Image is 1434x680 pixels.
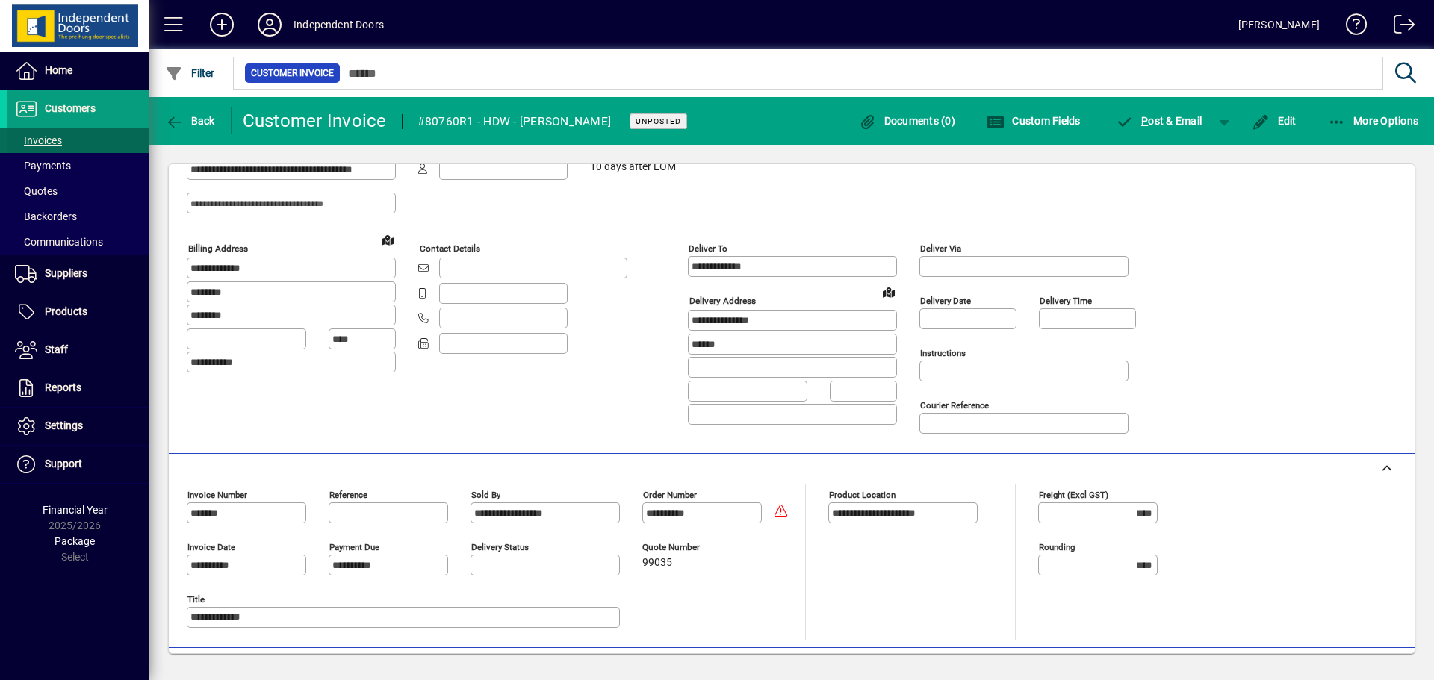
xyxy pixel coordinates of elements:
[920,243,961,254] mat-label: Deliver via
[7,178,149,204] a: Quotes
[45,381,81,393] span: Reports
[15,236,103,248] span: Communications
[7,229,149,255] a: Communications
[246,11,294,38] button: Profile
[643,490,697,500] mat-label: Order number
[45,458,82,470] span: Support
[987,115,1081,127] span: Custom Fields
[161,107,219,134] button: Back
[829,490,896,500] mat-label: Product location
[1108,107,1210,134] button: Post & Email
[7,204,149,229] a: Backorders
[7,369,149,407] a: Reports
[187,542,235,552] mat-label: Invoice date
[7,153,149,178] a: Payments
[642,557,672,569] span: 99035
[1238,13,1320,37] div: [PERSON_NAME]
[187,594,205,605] mat-label: Title
[294,13,384,37] div: Independent Doors
[149,107,232,134] app-page-header-button: Back
[43,504,108,516] span: Financial Year
[1040,296,1092,306] mat-label: Delivery time
[1141,115,1148,127] span: P
[45,343,68,355] span: Staff
[329,490,367,500] mat-label: Reference
[590,161,676,173] span: 10 days after EOM
[45,102,96,114] span: Customers
[15,160,71,172] span: Payments
[1039,542,1075,552] mat-label: Rounding
[983,107,1084,134] button: Custom Fields
[7,446,149,483] a: Support
[471,542,529,552] mat-label: Delivery status
[7,128,149,153] a: Invoices
[642,543,732,552] span: Quote number
[376,228,400,252] a: View on map
[7,408,149,445] a: Settings
[329,542,379,552] mat-label: Payment due
[187,490,247,500] mat-label: Invoice number
[1328,115,1419,127] span: More Options
[920,348,966,358] mat-label: Instructions
[858,115,955,127] span: Documents (0)
[7,293,149,331] a: Products
[165,115,215,127] span: Back
[161,60,219,87] button: Filter
[55,535,95,547] span: Package
[45,267,87,279] span: Suppliers
[45,64,72,76] span: Home
[1335,3,1368,52] a: Knowledge Base
[7,331,149,369] a: Staff
[243,109,387,133] div: Customer Invoice
[689,243,727,254] mat-label: Deliver To
[198,11,246,38] button: Add
[45,305,87,317] span: Products
[1252,115,1297,127] span: Edit
[45,419,83,431] span: Settings
[15,134,62,146] span: Invoices
[877,280,901,304] a: View on map
[7,52,149,90] a: Home
[165,67,215,79] span: Filter
[1248,107,1300,134] button: Edit
[1324,107,1423,134] button: More Options
[7,255,149,293] a: Suppliers
[1382,3,1415,52] a: Logout
[920,296,971,306] mat-label: Delivery date
[471,490,500,500] mat-label: Sold by
[920,400,989,411] mat-label: Courier Reference
[1116,115,1202,127] span: ost & Email
[418,110,612,134] div: #80760R1 - HDW - [PERSON_NAME]
[636,116,681,126] span: Unposted
[1039,490,1108,500] mat-label: Freight (excl GST)
[854,107,959,134] button: Documents (0)
[15,185,58,197] span: Quotes
[251,66,334,81] span: Customer Invoice
[15,210,77,222] span: Backorders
